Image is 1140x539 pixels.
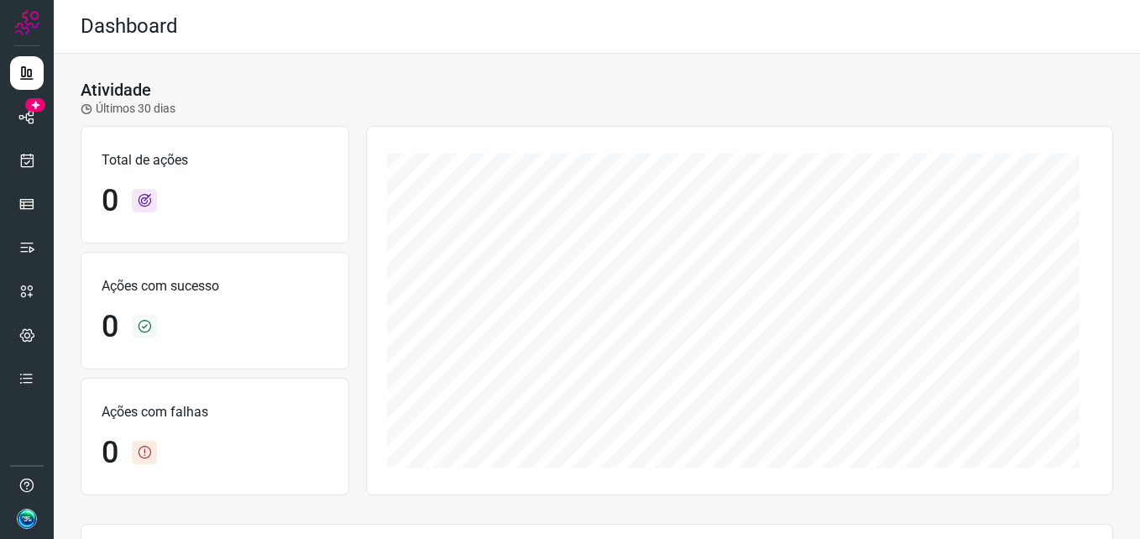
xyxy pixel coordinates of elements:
[81,80,151,100] h3: Atividade
[14,10,39,35] img: Logo
[17,509,37,529] img: d1faacb7788636816442e007acca7356.jpg
[81,100,175,118] p: Últimos 30 dias
[102,435,118,471] h1: 0
[102,276,328,296] p: Ações com sucesso
[81,14,178,39] h2: Dashboard
[102,183,118,219] h1: 0
[102,150,328,170] p: Total de ações
[102,309,118,345] h1: 0
[102,402,328,422] p: Ações com falhas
